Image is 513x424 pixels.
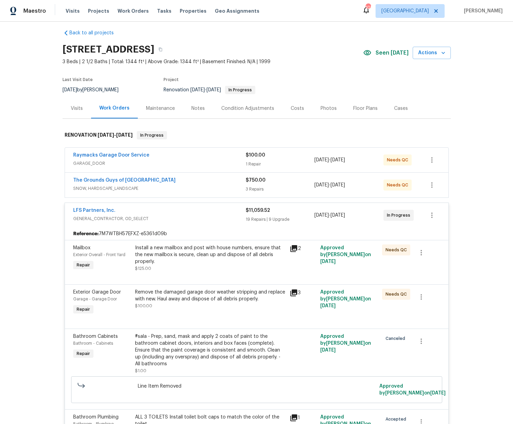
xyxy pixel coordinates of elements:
span: [DATE] [314,158,329,162]
div: Cases [394,105,408,112]
div: 2 [290,244,316,253]
span: [DATE] [314,183,329,187]
div: #sala - Prep, sand, mask and apply 2 coats of paint to the bathroom cabinet doors, interiors and ... [135,333,286,367]
span: GARAGE_DOOR [73,160,246,167]
span: In Progress [387,212,413,219]
a: The Grounds Guys of [GEOGRAPHIC_DATA] [73,178,176,183]
div: 1 [290,414,316,422]
span: Project [164,78,179,82]
span: Maestro [23,8,46,14]
span: In Progress [226,88,255,92]
span: Seen [DATE] [376,49,409,56]
span: Exterior Garage Door [73,290,121,295]
div: RENOVATION [DATE]-[DATE]In Progress [63,124,451,146]
span: Properties [180,8,207,14]
h6: RENOVATION [65,131,133,139]
span: Mailbox [73,245,90,250]
div: Notes [191,105,205,112]
a: Raymacks Garage Door Service [73,153,149,158]
span: Accepted [386,416,409,423]
button: Actions [413,47,451,59]
span: [DATE] [320,259,336,264]
span: Visits [66,8,80,14]
div: 7M7WTBH57EFXZ-e5361d09b [65,228,448,240]
span: [DATE] [320,348,336,353]
span: Canceled [386,335,408,342]
span: 3 Beds | 2 1/2 Baths | Total: 1344 ft² | Above Grade: 1344 ft² | Basement Finished: N/A | 1999 [63,58,363,65]
span: Exterior Overall - Front Yard [73,253,125,257]
div: by [PERSON_NAME] [63,86,127,94]
div: 3 [290,289,316,297]
div: Condition Adjustments [221,105,274,112]
div: Remove the damaged garage door weather stripping and replace with new. Haul away and dispose of a... [135,289,286,302]
span: Needs QC [387,182,411,188]
div: 108 [366,4,370,11]
span: Needs QC [386,247,410,253]
span: Actions [418,49,445,57]
span: [DATE] [331,213,345,218]
span: [PERSON_NAME] [461,8,503,14]
div: 19 Repairs | 9 Upgrade [246,216,315,223]
b: Reference: [73,230,99,237]
span: SNOW, HARDSCAPE_LANDSCAPE [73,185,246,192]
span: Approved by [PERSON_NAME] on [379,384,446,396]
span: [DATE] [98,133,114,137]
span: [DATE] [116,133,133,137]
div: Work Orders [99,105,130,112]
span: Approved by [PERSON_NAME] on [320,290,371,308]
span: - [190,88,221,92]
span: - [314,157,345,163]
span: [DATE] [430,391,446,396]
span: $750.00 [246,178,266,183]
span: Garage - Garage Door [73,297,117,301]
span: Renovation [164,88,255,92]
span: GENERAL_CONTRACTOR, OD_SELECT [73,215,246,222]
div: Costs [291,105,304,112]
div: 1 Repair [246,161,315,168]
span: Needs QC [386,291,410,298]
span: Line Item Removed [138,383,375,390]
span: [DATE] [320,303,336,308]
a: Back to all projects [63,30,129,36]
span: $125.00 [135,266,151,271]
span: $11,059.52 [246,208,270,213]
span: Approved by [PERSON_NAME] on [320,334,371,353]
span: Repair [74,306,93,313]
h2: [STREET_ADDRESS] [63,46,154,53]
span: Work Orders [118,8,149,14]
span: - [314,182,345,188]
span: Needs QC [387,157,411,163]
a: LFS Partners, Inc. [73,208,115,213]
span: $100.00 [246,153,265,158]
span: [DATE] [331,183,345,187]
div: Maintenance [146,105,175,112]
span: [DATE] [314,213,329,218]
div: Visits [71,105,83,112]
span: Bathroom Cabinets [73,334,118,339]
span: Projects [88,8,109,14]
span: [GEOGRAPHIC_DATA] [381,8,429,14]
span: [DATE] [190,88,205,92]
span: [DATE] [63,88,77,92]
div: Floor Plans [353,105,378,112]
span: Repair [74,350,93,357]
span: In Progress [137,132,166,139]
span: Bathroom Plumbing [73,415,119,420]
span: Bathroom - Cabinets [73,341,113,345]
span: Tasks [157,9,171,13]
span: $1.00 [135,369,146,373]
div: 3 Repairs [246,186,315,193]
span: $100.00 [135,304,152,308]
span: Last Visit Date [63,78,93,82]
span: Geo Assignments [215,8,259,14]
span: Repair [74,262,93,268]
span: - [314,212,345,219]
span: Approved by [PERSON_NAME] on [320,245,371,264]
div: Photos [321,105,337,112]
span: [DATE] [207,88,221,92]
span: - [98,133,133,137]
div: Install a new mailbox and post with house numbers, ensure that the new mailbox is secure, clean u... [135,244,286,265]
span: [DATE] [331,158,345,162]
